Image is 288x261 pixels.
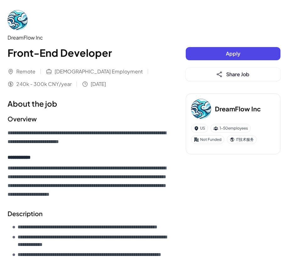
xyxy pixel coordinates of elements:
span: [DATE] [91,80,106,88]
h2: Description [8,209,173,218]
h3: DreamFlow Inc [215,104,261,114]
span: Apply [226,50,240,57]
h1: Front-End Developer [8,45,173,60]
div: Not Funded [191,135,224,144]
span: [DEMOGRAPHIC_DATA] Employment [55,68,143,75]
div: DreamFlow Inc [8,34,173,41]
img: Dr [191,99,211,119]
button: Apply [186,47,280,60]
button: Share Job [186,68,280,81]
span: Share Job [226,71,249,77]
span: 240k - 300k CNY/year [16,80,72,88]
div: US [191,124,208,133]
div: IT技术服务 [227,135,257,144]
img: Dr [8,10,28,30]
div: 1-50 employees [211,124,251,133]
h2: Overview [8,114,173,124]
h1: About the job [8,98,173,109]
span: Remote [16,68,35,75]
